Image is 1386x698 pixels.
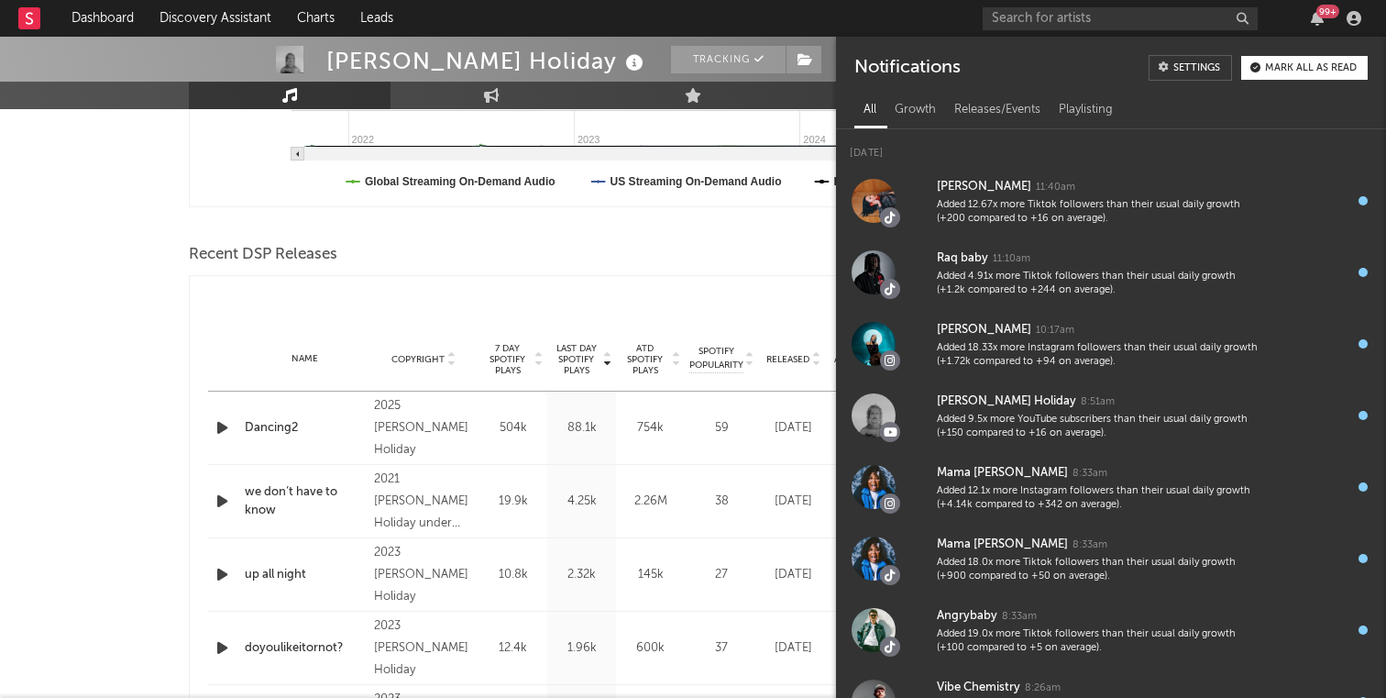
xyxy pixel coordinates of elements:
div: 2025 [PERSON_NAME] Holiday [374,395,474,461]
div: Releases/Events [945,94,1050,126]
div: 4.25k [552,493,611,511]
button: 99+ [1311,11,1324,26]
div: [PERSON_NAME] [937,176,1031,198]
button: Tracking [671,46,786,73]
span: Recent DSP Releases [189,244,337,266]
div: 88.1k [552,419,611,438]
span: Global ATD Audio Streams [833,343,884,376]
div: 1.96k [552,639,611,658]
div: 19.9k [483,493,543,511]
div: 8:51am [1081,395,1115,409]
span: Copyright [391,354,445,365]
div: [DATE] [763,419,824,438]
a: up all night [245,566,365,584]
div: Added 12.67x more Tiktok followers than their usual daily growth (+200 compared to +16 on average). [937,198,1259,227]
div: Notifications [854,55,960,81]
div: 11:10am [993,252,1030,266]
div: [PERSON_NAME] Holiday [326,46,648,76]
div: Growth [885,94,945,126]
a: Mama [PERSON_NAME]8:33amAdded 12.1x more Instagram followers than their usual daily growth (+4.14... [836,451,1386,523]
div: N/A [833,493,895,511]
span: Last Day Spotify Plays [552,343,600,376]
span: Released [766,354,809,365]
a: [PERSON_NAME]10:17amAdded 18.33x more Instagram followers than their usual daily growth (+1.72k c... [836,308,1386,380]
div: N/A [833,566,895,584]
div: 8:33am [1072,467,1107,481]
div: Added 4.91x more Tiktok followers than their usual daily growth (+1.2k compared to +244 on average). [937,270,1259,298]
div: 8:33am [1002,610,1037,624]
div: 37 [689,639,753,658]
div: 2023 [PERSON_NAME] Holiday [374,615,474,681]
div: 836k [833,419,895,438]
div: 2.26M [621,493,680,511]
text: US Streaming On-Demand Audio [610,175,782,188]
div: [PERSON_NAME] [937,319,1031,341]
span: 7 Day Spotify Plays [483,343,532,376]
text: Global Streaming On-Demand Audio [365,175,555,188]
div: 8:26am [1025,681,1061,695]
a: we don’t have to know [245,483,365,519]
div: Angrybaby [937,605,997,627]
div: 11:40am [1036,181,1075,194]
div: Mark all as read [1265,63,1357,73]
div: Settings [1173,63,1220,73]
div: Raq baby [937,248,988,270]
a: [PERSON_NAME] Holiday8:51amAdded 9.5x more YouTube subscribers than their usual daily growth (+15... [836,380,1386,451]
div: 754k [621,419,680,438]
div: Mama [PERSON_NAME] [937,534,1068,556]
div: 2023 [PERSON_NAME] Holiday [374,542,474,608]
div: 12.4k [483,639,543,658]
text: Ex-US Streaming On-Demand Audio [834,175,1023,188]
div: N/A [833,639,895,658]
div: 27 [689,566,753,584]
div: 504k [483,419,543,438]
a: Raq baby11:10amAdded 4.91x more Tiktok followers than their usual daily growth (+1.2k compared to... [836,237,1386,308]
div: Added 18.33x more Instagram followers than their usual daily growth (+1.72k compared to +94 on av... [937,341,1259,370]
input: Search for artists [983,7,1258,30]
div: Added 18.0x more Tiktok followers than their usual daily growth (+900 compared to +50 on average). [937,556,1259,584]
button: Mark all as read [1241,56,1368,80]
span: Spotify Popularity [689,345,743,372]
div: 2.32k [552,566,611,584]
div: [DATE] [763,566,824,584]
div: Added 19.0x more Tiktok followers than their usual daily growth (+100 compared to +5 on average). [937,627,1259,656]
div: Playlisting [1050,94,1122,126]
div: Added 12.1x more Instagram followers than their usual daily growth (+4.14k compared to +342 on av... [937,484,1259,513]
div: [DATE] [763,493,824,511]
div: 145k [621,566,680,584]
div: 59 [689,419,753,438]
a: doyoulikeitornot? [245,639,365,658]
div: All [854,94,885,126]
div: 10.8k [483,566,543,584]
div: [DATE] [836,129,1386,165]
a: [PERSON_NAME]11:40amAdded 12.67x more Tiktok followers than their usual daily growth (+200 compar... [836,165,1386,237]
div: 8:33am [1072,538,1107,552]
a: Angrybaby8:33amAdded 19.0x more Tiktok followers than their usual daily growth (+100 compared to ... [836,594,1386,666]
span: ATD Spotify Plays [621,343,669,376]
a: Settings [1149,55,1232,81]
div: Added 9.5x more YouTube subscribers than their usual daily growth (+150 compared to +16 on average). [937,413,1259,441]
div: [PERSON_NAME] Holiday [937,391,1076,413]
div: 38 [689,493,753,511]
div: 10:17am [1036,324,1074,338]
div: Name [245,352,365,366]
a: Dancing2 [245,419,365,438]
div: [DATE] [763,639,824,658]
div: 600k [621,639,680,658]
div: 2021 [PERSON_NAME] Holiday under exclusive licence to BMG Rights Management (Australia) Pty Ltd [374,469,474,535]
a: Mama [PERSON_NAME]8:33amAdded 18.0x more Tiktok followers than their usual daily growth (+900 com... [836,523,1386,594]
div: 99 + [1316,5,1339,18]
div: Mama [PERSON_NAME] [937,462,1068,484]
